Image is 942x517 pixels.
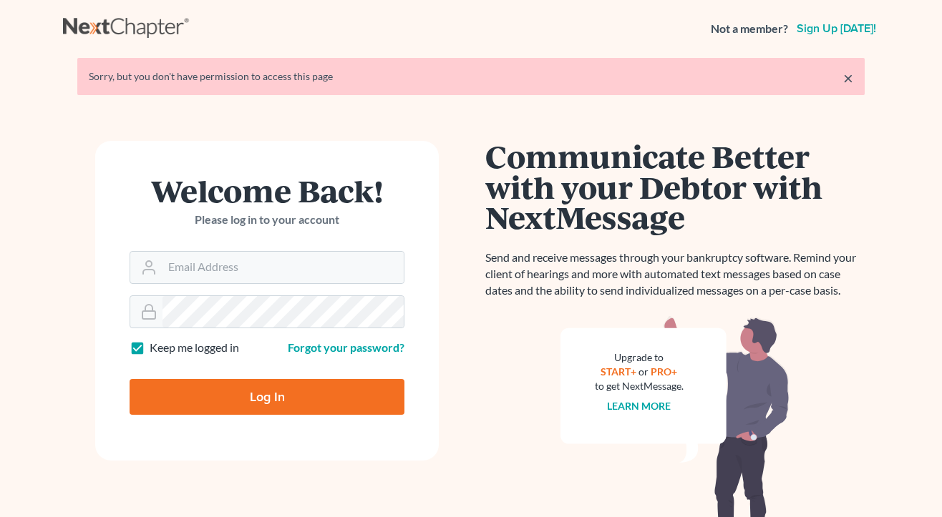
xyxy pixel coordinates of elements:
div: Upgrade to [595,350,684,365]
strong: Not a member? [711,21,788,37]
span: or [639,365,649,378]
a: Forgot your password? [288,340,404,354]
a: START+ [601,365,637,378]
a: × [843,69,853,87]
input: Log In [130,379,404,415]
h1: Communicate Better with your Debtor with NextMessage [485,141,865,232]
input: Email Address [162,252,404,283]
a: PRO+ [651,365,678,378]
a: Sign up [DATE]! [794,23,879,34]
div: Sorry, but you don't have permission to access this page [89,69,853,84]
p: Please log in to your account [130,212,404,228]
label: Keep me logged in [150,340,239,356]
a: Learn more [608,400,671,412]
div: to get NextMessage. [595,379,684,393]
h1: Welcome Back! [130,175,404,206]
p: Send and receive messages through your bankruptcy software. Remind your client of hearings and mo... [485,250,865,299]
